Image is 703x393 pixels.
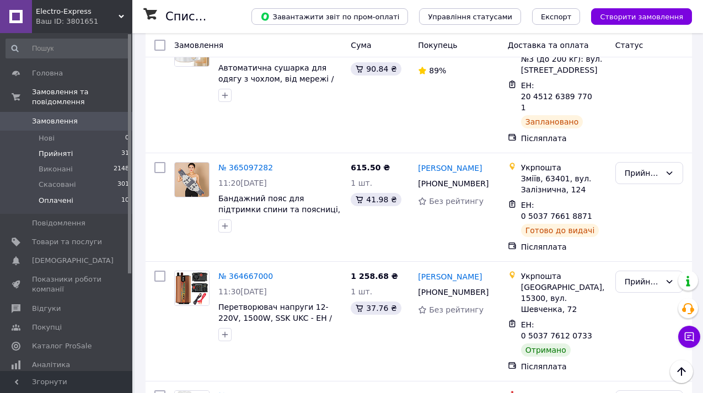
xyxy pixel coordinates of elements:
a: Створити замовлення [580,12,692,20]
div: Прийнято [625,167,661,179]
span: 1 шт. [351,179,372,187]
span: 615.50 ₴ [351,163,390,172]
span: Замовлення та повідомлення [32,87,132,107]
span: [DEMOGRAPHIC_DATA] [32,256,114,266]
span: Управління статусами [428,13,512,21]
a: № 364667000 [218,272,273,281]
a: № 365097282 [218,163,273,172]
img: Фото товару [175,163,209,197]
a: Бандажний пояс для підтримки спини та поясниці, GT-244 / Корсет для спини з регулюванням розміру [218,194,340,236]
span: Скасовані [39,180,76,190]
span: Створити замовлення [600,13,683,21]
div: Зміїв, 63401, вул. Залізнична, 124 [521,173,607,195]
div: Післяплата [521,361,607,372]
a: Перетворювач напруги 12-220V, 1500W, SSK UKC - EH / Інвертор напруги / Інвертор автомобільний [218,303,333,344]
div: Укрпошта [521,162,607,173]
span: Статус [615,41,643,50]
button: Чат з покупцем [678,326,700,348]
span: ЕН: 20 4512 6389 7701 [521,81,592,112]
a: [PERSON_NAME] [418,163,482,174]
h1: Список замовлень [165,10,277,23]
span: Без рейтингу [429,305,484,314]
div: [GEOGRAPHIC_DATA], 15300, вул. Шевченка, 72 [521,282,607,315]
a: Фото товару [174,162,210,197]
span: 11:20[DATE] [218,179,267,187]
div: Післяплата [521,133,607,144]
img: Фото товару [175,271,209,305]
span: 2148 [114,164,129,174]
div: Отримано [521,343,571,357]
span: Прийняті [39,149,73,159]
span: 1 шт. [351,287,372,296]
button: Створити замовлення [591,8,692,25]
div: [GEOGRAPHIC_DATA], №3 (до 200 кг): вул. [STREET_ADDRESS] [521,42,607,76]
span: 11:30[DATE] [218,287,267,296]
span: Аналітика [32,360,70,370]
span: Виконані [39,164,73,174]
span: 301 [117,180,129,190]
span: Без рейтингу [429,197,484,206]
span: Electro-Express [36,7,119,17]
div: Післяплата [521,241,607,252]
span: 10 [121,196,129,206]
span: Експорт [541,13,572,21]
span: Головна [32,68,63,78]
button: Завантажити звіт по пром-оплаті [251,8,408,25]
a: [PERSON_NAME] [418,271,482,282]
div: 37.76 ₴ [351,302,401,315]
span: 0 [125,133,129,143]
span: Відгуки [32,304,61,314]
button: Експорт [532,8,581,25]
div: 41.98 ₴ [351,193,401,206]
span: ЕН: 0 5037 7612 0733 [521,320,592,340]
span: Оплачені [39,196,73,206]
span: Каталог ProSale [32,341,92,351]
input: Пошук [6,39,130,58]
span: Показники роботи компанії [32,274,102,294]
span: ЕН: 0 5037 7661 8871 [521,201,592,220]
span: Нові [39,133,55,143]
a: Фото товару [174,271,210,306]
span: Покупець [418,41,457,50]
span: Повідомлення [32,218,85,228]
span: Cума [351,41,371,50]
span: Замовлення [32,116,78,126]
button: Управління статусами [419,8,521,25]
span: 1 258.68 ₴ [351,272,398,281]
div: [PHONE_NUMBER] [416,284,490,300]
span: Товари та послуги [32,237,102,247]
div: Заплановано [521,115,583,128]
button: Наверх [670,360,693,383]
div: 90.84 ₴ [351,62,401,76]
span: Доставка та оплата [508,41,589,50]
div: [PHONE_NUMBER] [416,176,490,191]
div: Укрпошта [521,271,607,282]
span: Покупці [32,322,62,332]
div: Готово до видачі [521,224,599,237]
span: 89% [429,66,446,75]
span: 31 [121,149,129,159]
div: Прийнято [625,276,661,288]
a: Автоматична сушарка для одягу з чохлом, від мережі / Вертикальна електросушарка для білизни з гар... [218,63,342,116]
span: Завантажити звіт по пром-оплаті [260,12,399,21]
div: Ваш ID: 3801651 [36,17,132,26]
span: Замовлення [174,41,223,50]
